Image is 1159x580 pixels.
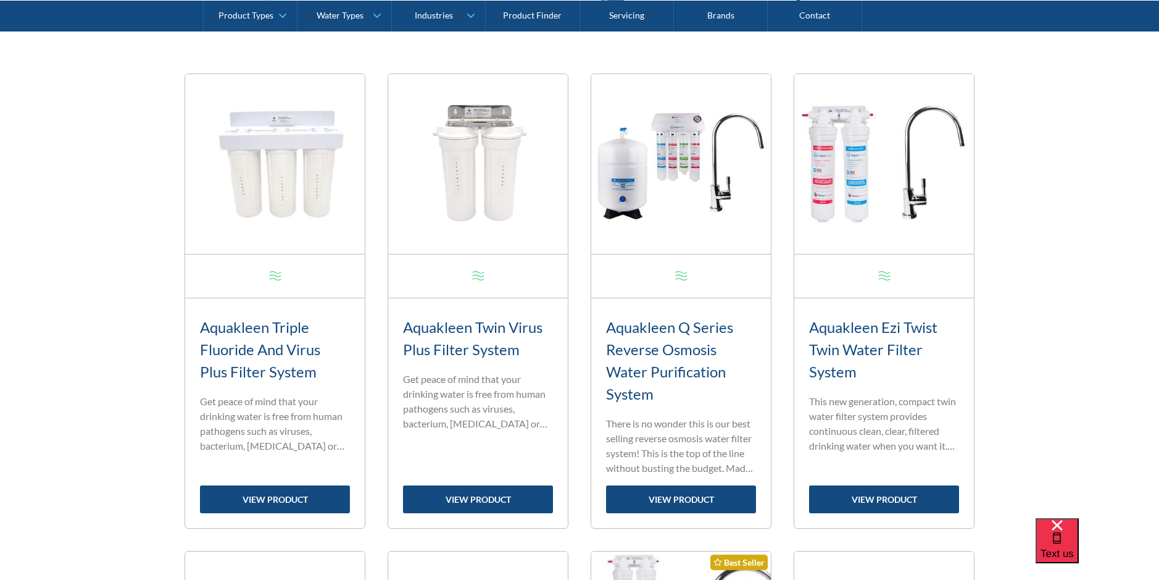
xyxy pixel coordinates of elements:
img: Aquakleen Triple Fluoride And Virus Plus Filter System [185,74,365,254]
h3: Aquakleen Ezi Twist Twin Water Filter System [809,316,959,383]
div: Industries [415,10,453,20]
h3: Aquakleen Twin Virus Plus Filter System [403,316,553,361]
h3: Aquakleen Triple Fluoride And Virus Plus Filter System [200,316,350,383]
div: Product Types [218,10,273,20]
img: Aquakleen Q Series Reverse Osmosis Water Purification System [591,74,771,254]
div: Best Seller [710,555,768,570]
p: Get peace of mind that your drinking water is free from human pathogens such as viruses, bacteriu... [200,394,350,453]
a: view product [200,485,350,513]
h3: Aquakleen Q Series Reverse Osmosis Water Purification System [606,316,756,405]
img: Aquakleen Ezi Twist Twin Water Filter System [794,74,974,254]
div: Water Types [317,10,363,20]
a: view product [606,485,756,513]
iframe: podium webchat widget bubble [1036,518,1159,580]
p: This new generation, compact twin water filter system provides continuous clean, clear, filtered ... [809,394,959,453]
p: Get peace of mind that your drinking water is free from human pathogens such as viruses, bacteriu... [403,372,553,431]
a: view product [403,485,553,513]
p: There is no wonder this is our best selling reverse osmosis water filter system! This is the top ... [606,416,756,476]
a: view product [809,485,959,513]
img: Aquakleen Twin Virus Plus Filter System [388,74,568,254]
